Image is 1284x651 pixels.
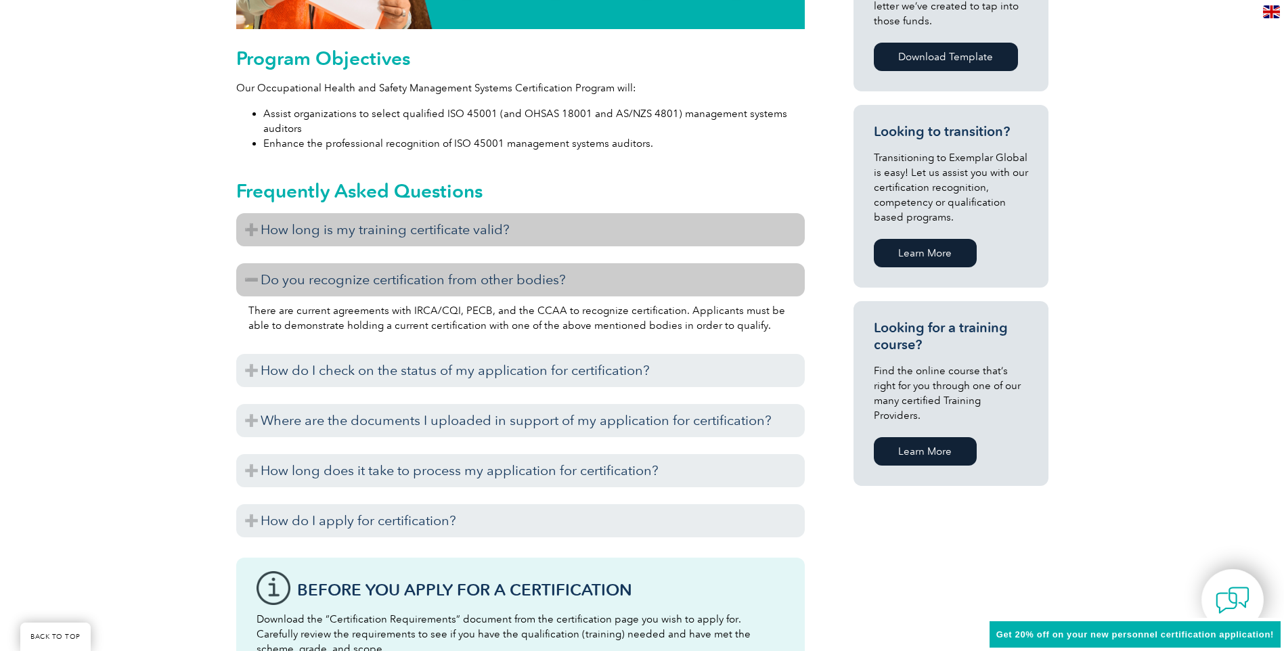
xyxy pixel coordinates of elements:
[263,106,805,136] li: Assist organizations to select qualified ISO 45001 (and OHSAS 18001 and AS/NZS 4801) management s...
[236,454,805,487] h3: How long does it take to process my application for certification?
[297,581,784,598] h3: Before You Apply For a Certification
[236,404,805,437] h3: Where are the documents I uploaded in support of my application for certification?
[236,213,805,246] h3: How long is my training certificate valid?
[874,123,1028,140] h3: Looking to transition?
[874,239,977,267] a: Learn More
[996,629,1274,639] span: Get 20% off on your new personnel certification application!
[236,47,805,69] h2: Program Objectives
[236,180,805,202] h2: Frequently Asked Questions
[236,504,805,537] h3: How do I apply for certification?
[874,437,977,466] a: Learn More
[236,263,805,296] h3: Do you recognize certification from other bodies?
[874,43,1018,71] a: Download Template
[1216,583,1249,617] img: contact-chat.png
[874,363,1028,423] p: Find the online course that’s right for you through one of our many certified Training Providers.
[874,150,1028,225] p: Transitioning to Exemplar Global is easy! Let us assist you with our certification recognition, c...
[263,136,805,151] li: Enhance the professional recognition of ISO 45001 management systems auditors.
[248,303,793,333] p: There are current agreements with IRCA/CQI, PECB, and the CCAA to recognize certification. Applic...
[874,319,1028,353] h3: Looking for a training course?
[20,623,91,651] a: BACK TO TOP
[236,81,805,95] p: Our Occupational Health and Safety Management Systems Certification Program will:
[236,354,805,387] h3: How do I check on the status of my application for certification?
[1263,5,1280,18] img: en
